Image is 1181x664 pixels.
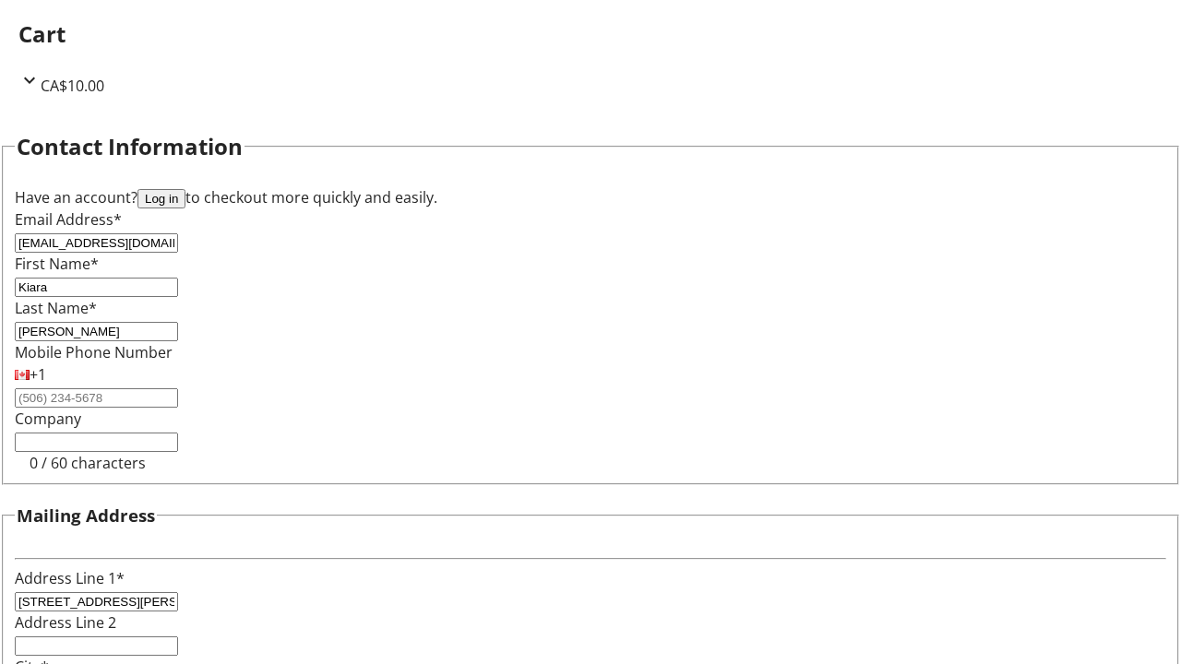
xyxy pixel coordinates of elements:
[15,186,1166,208] div: Have an account? to checkout more quickly and easily.
[15,209,122,230] label: Email Address*
[15,592,178,611] input: Address
[15,342,173,362] label: Mobile Phone Number
[17,503,155,528] h3: Mailing Address
[17,130,243,163] h2: Contact Information
[41,76,104,96] span: CA$10.00
[15,388,178,408] input: (506) 234-5678
[15,298,97,318] label: Last Name*
[15,568,125,588] label: Address Line 1*
[15,612,116,633] label: Address Line 2
[18,18,1163,51] h2: Cart
[30,453,146,473] tr-character-limit: 0 / 60 characters
[137,189,185,208] button: Log in
[15,254,99,274] label: First Name*
[15,409,81,429] label: Company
